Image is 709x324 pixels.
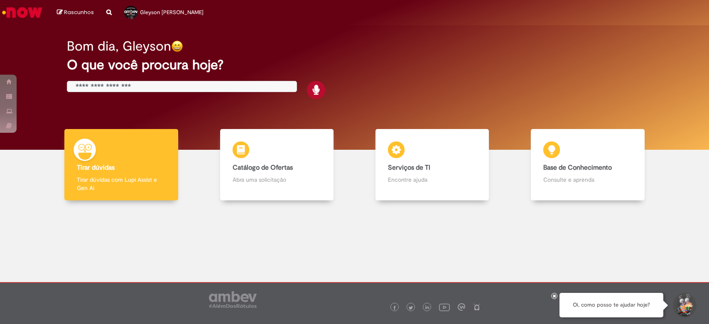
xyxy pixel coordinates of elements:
[388,175,476,184] p: Encontre ajuda
[233,163,293,172] b: Catálogo de Ofertas
[425,305,429,310] img: logo_footer_linkedin.png
[473,303,481,311] img: logo_footer_naosei.png
[77,175,165,192] p: Tirar dúvidas com Lupi Assist e Gen Ai
[510,129,665,201] a: Base de Conhecimento Consulte e aprenda
[439,302,450,312] img: logo_footer_youtube.png
[388,163,430,172] b: Serviços de TI
[77,163,115,172] b: Tirar dúvidas
[44,129,199,201] a: Tirar dúvidas Tirar dúvidas com Lupi Assist e Gen Ai
[140,9,204,16] span: Gleyson [PERSON_NAME]
[57,9,94,17] a: Rascunhos
[67,39,171,54] h2: Bom dia, Gleyson
[67,58,642,72] h2: O que você procura hoje?
[199,129,354,201] a: Catálogo de Ofertas Abra uma solicitação
[64,8,94,16] span: Rascunhos
[543,163,612,172] b: Base de Conhecimento
[409,306,413,310] img: logo_footer_twitter.png
[672,293,697,318] button: Iniciar Conversa de Suporte
[458,303,465,311] img: logo_footer_workplace.png
[543,175,632,184] p: Consulte e aprenda
[171,40,183,52] img: happy-face.png
[393,306,397,310] img: logo_footer_facebook.png
[209,291,257,308] img: logo_footer_ambev_rotulo_gray.png
[559,293,663,317] div: Oi, como posso te ajudar hoje?
[1,4,44,21] img: ServiceNow
[355,129,510,201] a: Serviços de TI Encontre ajuda
[233,175,321,184] p: Abra uma solicitação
